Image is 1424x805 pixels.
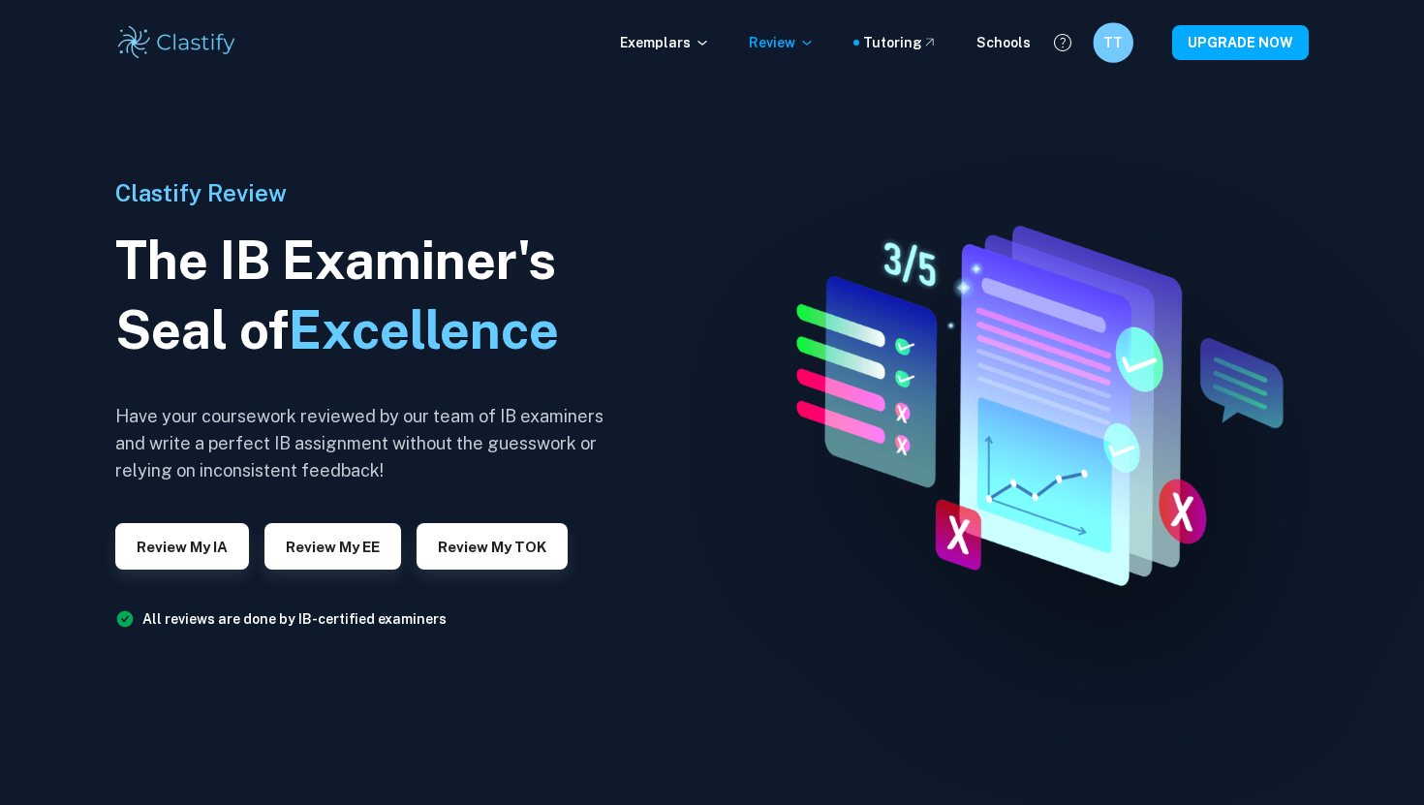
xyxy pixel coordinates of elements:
button: UPGRADE NOW [1172,25,1309,60]
a: All reviews are done by IB-certified examiners [142,611,447,627]
h6: Clastify Review [115,175,619,210]
span: Excellence [289,299,559,360]
a: Tutoring [863,32,938,53]
img: Clastify logo [115,23,238,62]
img: IA Review hero [750,209,1310,596]
button: Review my IA [115,523,249,570]
p: Exemplars [620,32,710,53]
h6: TT [1101,32,1125,54]
button: Help and Feedback [1046,26,1079,59]
h1: The IB Examiner's Seal of [115,226,619,365]
button: Review my EE [264,523,401,570]
h6: Have your coursework reviewed by our team of IB examiners and write a perfect IB assignment witho... [115,403,619,484]
button: Review my TOK [417,523,568,570]
button: TT [1093,22,1133,63]
a: Schools [976,32,1031,53]
p: Review [749,32,815,53]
